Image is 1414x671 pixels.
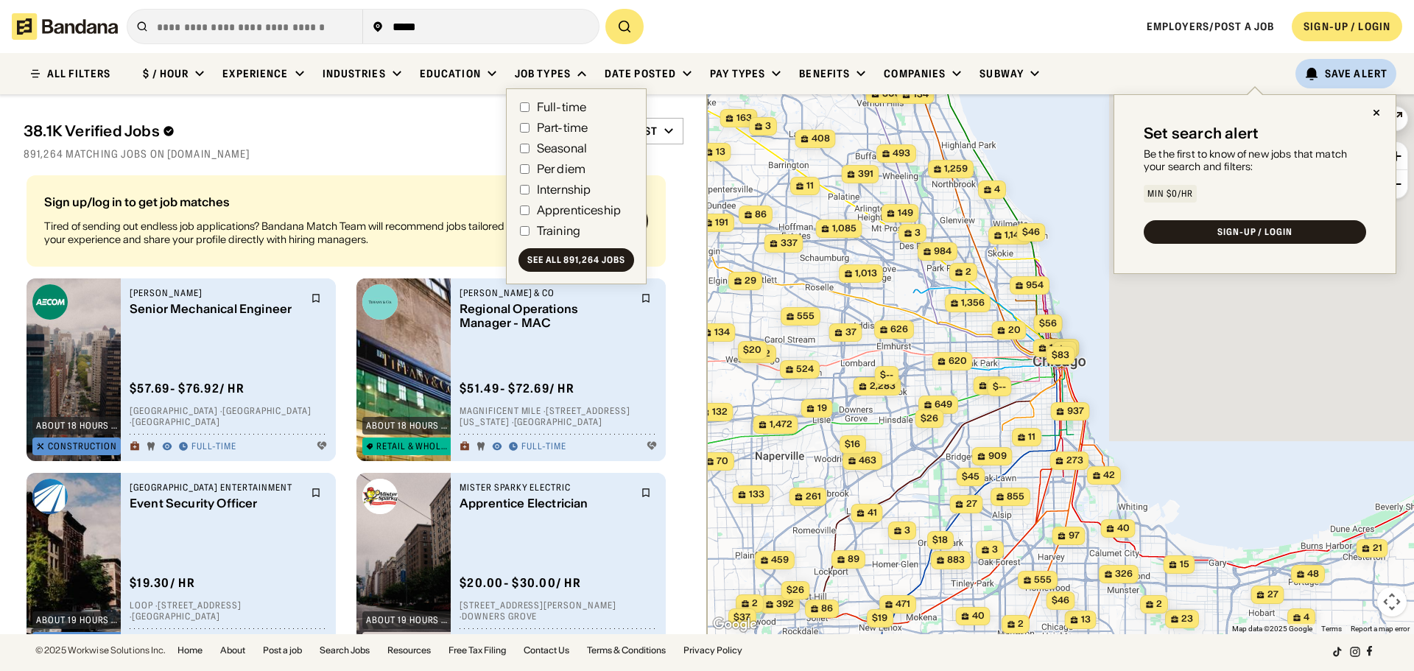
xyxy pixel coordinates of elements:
[935,398,952,411] span: 649
[24,147,683,161] div: 891,264 matching jobs on [DOMAIN_NAME]
[845,438,860,449] span: $16
[420,67,481,80] div: Education
[1325,67,1387,80] div: Save Alert
[515,67,571,80] div: Job Types
[1034,574,1052,586] span: 555
[715,217,728,229] span: 191
[965,266,971,278] span: 2
[177,646,203,655] a: Home
[710,67,765,80] div: Pay Types
[387,646,431,655] a: Resources
[527,256,625,264] div: See all 891,264 jobs
[1117,522,1130,535] span: 40
[1144,148,1366,173] div: Be the first to know of new jobs that match your search and filters:
[366,421,451,430] div: about 18 hours ago
[913,88,929,101] span: 134
[932,534,948,545] span: $18
[743,344,761,355] span: $20
[460,381,574,396] div: $ 51.49 - $72.69 / hr
[24,169,683,634] div: grid
[934,245,952,258] span: 984
[1018,618,1024,630] span: 2
[32,479,68,514] img: Madison Square Garden Entertainment logo
[362,479,398,514] img: Mister Sparky Electric logo
[972,610,985,622] span: 40
[320,646,370,655] a: Search Jobs
[1321,625,1342,633] a: Terms (opens in new tab)
[1217,228,1292,236] div: SIGN-UP / LOGIN
[130,482,302,493] div: [GEOGRAPHIC_DATA] Entertainment
[587,646,666,655] a: Terms & Conditions
[716,146,725,158] span: 13
[524,646,569,655] a: Contact Us
[993,381,1006,392] span: $--
[44,219,527,246] div: Tired of sending out endless job applications? Bandana Match Team will recommend jobs tailored to...
[1304,611,1309,624] span: 4
[1007,491,1024,503] span: 855
[1049,342,1074,354] span: 12,131
[47,68,110,79] div: ALL FILTERS
[749,488,764,501] span: 133
[817,402,827,415] span: 19
[537,101,586,113] div: Full-time
[191,441,236,453] div: Full-time
[745,275,756,287] span: 29
[537,122,588,133] div: Part-time
[36,421,122,430] div: about 18 hours ago
[787,584,804,595] span: $26
[884,67,946,80] div: Companies
[1147,189,1193,198] div: Min $0/hr
[752,597,758,610] span: 2
[376,442,451,451] div: Retail & Wholesale
[1351,625,1410,633] a: Report a map error
[1180,558,1189,571] span: 15
[855,267,877,280] span: 1,013
[32,284,68,320] img: Ellerbe Becket logo
[1373,542,1382,555] span: 21
[915,227,921,239] span: 3
[711,615,759,634] a: Open this area in Google Maps (opens a new window)
[537,142,587,154] div: Seasonal
[872,612,887,623] span: $19
[460,302,632,330] div: Regional Operations Manager - MAC
[460,575,581,591] div: $ 20.00 - $30.00 / hr
[882,88,901,100] span: 308
[755,208,767,221] span: 86
[904,524,910,537] span: 3
[736,112,752,124] span: 163
[776,598,794,611] span: 392
[460,496,632,510] div: Apprentice Electrician
[24,122,496,140] div: 38.1K Verified Jobs
[460,287,632,299] div: [PERSON_NAME] & Co
[1181,613,1193,625] span: 23
[362,284,398,320] img: Tiffany & Co logo
[143,67,189,80] div: $ / hour
[770,418,792,431] span: 1,472
[537,225,580,236] div: Training
[771,554,789,566] span: 459
[460,405,657,428] div: Magnificent Mile · [STREET_ADDRESS][US_STATE] · [GEOGRAPHIC_DATA]
[992,544,998,556] span: 3
[1377,587,1407,616] button: Map camera controls
[949,355,967,368] span: 620
[521,441,566,453] div: Full-time
[734,611,750,622] span: $37
[605,67,676,80] div: Date Posted
[870,380,896,393] span: 2,283
[130,405,327,428] div: [GEOGRAPHIC_DATA] · [GEOGRAPHIC_DATA] · [GEOGRAPHIC_DATA]
[449,646,506,655] a: Free Tax Filing
[799,67,850,80] div: Benefits
[711,615,759,634] img: Google
[222,67,288,80] div: Experience
[1307,568,1319,580] span: 48
[832,222,857,235] span: 1,085
[806,180,814,192] span: 11
[1232,625,1312,633] span: Map data ©2025 Google
[130,575,195,591] div: $ 19.30 / hr
[848,553,859,566] span: 89
[683,646,742,655] a: Privacy Policy
[890,323,908,336] span: 626
[812,133,830,145] span: 408
[821,603,833,615] span: 86
[765,120,771,133] span: 3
